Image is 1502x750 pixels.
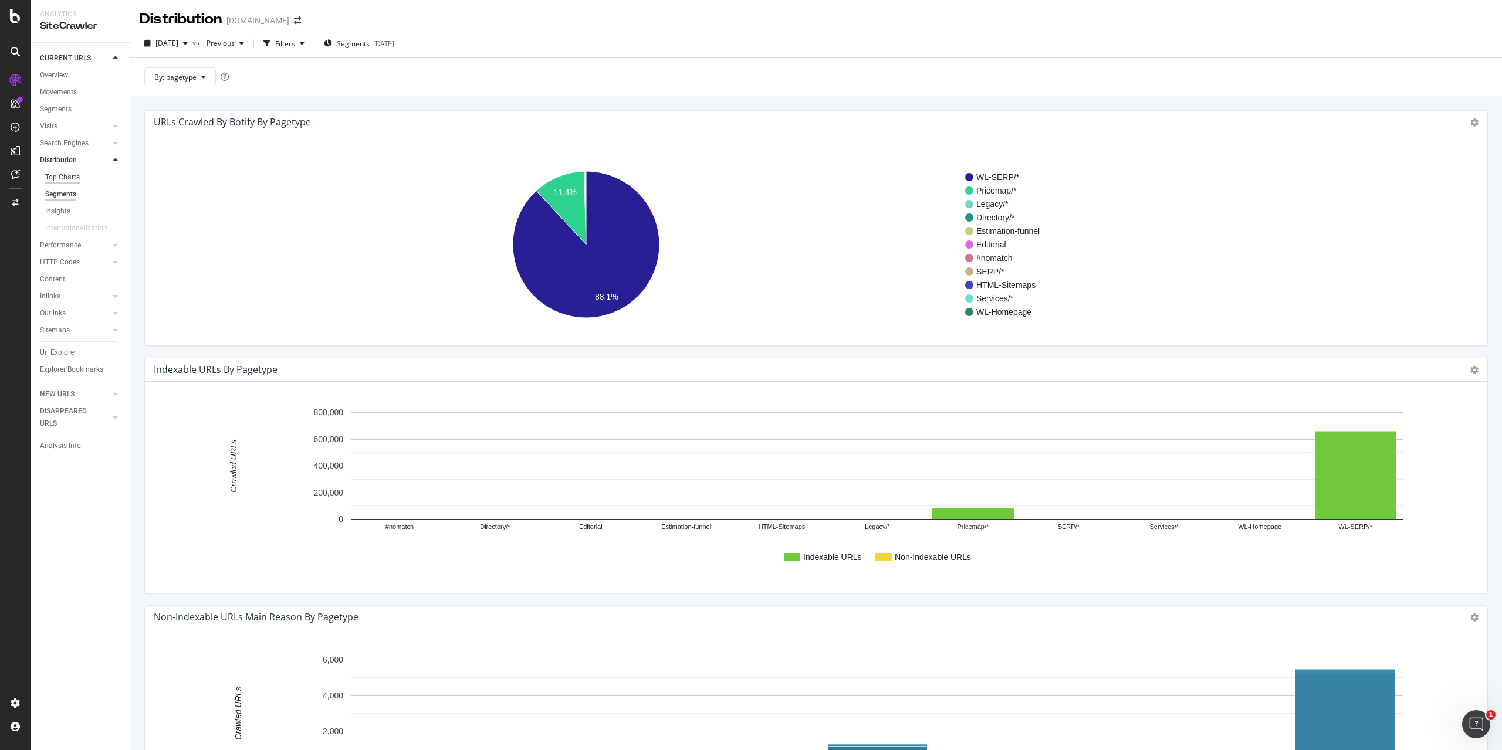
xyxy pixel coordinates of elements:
[579,524,603,531] text: Editorial
[45,171,80,184] div: Top Charts
[976,280,1036,290] text: HTML-Sitemaps
[45,171,121,184] a: Top Charts
[958,524,990,531] text: Pricemap/*
[140,9,222,29] div: Distribution
[661,524,711,531] text: Estimation-funnel
[323,727,343,736] text: 2,000
[40,103,121,116] a: Segments
[40,307,110,320] a: Outlinks
[1470,613,1479,622] i: Options
[294,16,301,25] div: arrow-right-arrow-left
[40,440,81,452] div: Analysis Info
[154,609,358,625] h4: Non-Indexable URLs Main Reason by pagetype
[45,188,76,201] div: Segments
[339,515,343,524] text: 0
[40,86,77,99] div: Movements
[976,307,1031,317] text: WL-Homepage
[45,188,121,201] a: Segments
[226,15,289,26] div: [DOMAIN_NAME]
[192,38,202,47] span: vs
[1338,524,1372,531] text: WL-SERP/*
[45,222,107,235] div: Internationalization
[313,488,343,497] text: 200,000
[140,34,192,53] button: [DATE]
[154,362,278,378] h4: Indexable URLs by pagetype
[45,205,121,218] a: Insights
[40,19,120,33] div: SiteCrawler
[40,256,110,269] a: HTTP Codes
[154,153,1469,336] svg: A chart.
[323,691,343,700] text: 4,000
[202,38,235,48] span: Previous
[313,435,343,444] text: 600,000
[40,307,66,320] div: Outlinks
[319,34,399,53] button: Segments[DATE]
[976,213,1015,222] text: Directory/*
[976,240,1006,249] text: Editorial
[40,52,91,65] div: CURRENT URLS
[155,38,178,48] span: 2025 Sep. 19th
[976,253,1012,263] text: #nomatch
[40,9,120,19] div: Analytics
[40,347,76,359] div: Url Explorer
[1486,710,1496,720] span: 1
[1470,118,1479,127] i: Options
[202,34,249,53] button: Previous
[976,226,1040,236] text: Estimation-funnel
[40,137,89,150] div: Search Engines
[976,267,1004,276] text: SERP/*
[40,364,121,376] a: Explorer Bookmarks
[40,364,103,376] div: Explorer Bookmarks
[803,552,862,562] text: Indexable URLs
[40,86,121,99] a: Movements
[259,34,309,53] button: Filters
[40,120,57,133] div: Visits
[154,72,197,82] span: By: pagetype
[313,461,343,471] text: 400,000
[40,405,110,430] a: DISAPPEARED URLS
[1462,710,1490,738] iframe: Intercom live chat
[40,154,77,167] div: Distribution
[40,324,110,337] a: Sitemaps
[40,388,110,401] a: NEW URLS
[45,222,119,235] a: Internationalization
[480,524,510,531] text: Directory/*
[40,290,110,303] a: Inlinks
[1238,524,1281,531] text: WL-Homepage
[40,154,110,167] a: Distribution
[1149,524,1179,531] text: Services/*
[144,67,216,86] button: By: pagetype
[373,39,394,49] div: [DATE]
[40,137,110,150] a: Search Engines
[1058,524,1080,531] text: SERP/*
[275,39,295,49] div: Filters
[40,256,80,269] div: HTTP Codes
[154,114,311,130] h4: URLs Crawled By Botify By pagetype
[976,294,1014,303] text: Services/*
[40,52,110,65] a: CURRENT URLS
[40,273,121,286] a: Content
[976,186,1017,195] text: Pricemap/*
[865,524,891,531] text: Legacy/*
[154,401,1469,583] svg: A chart.
[229,440,238,493] text: Crawled URLs
[40,290,60,303] div: Inlinks
[553,188,577,197] text: 11.4%
[40,239,81,252] div: Performance
[40,347,121,359] a: Url Explorer
[40,440,121,452] a: Analysis Info
[313,408,343,418] text: 800,000
[337,39,370,49] span: Segments
[40,324,70,337] div: Sitemaps
[40,103,72,116] div: Segments
[40,69,68,82] div: Overview
[976,199,1009,209] text: Legacy/*
[40,69,121,82] a: Overview
[976,172,1020,182] text: WL-SERP/*
[40,405,99,430] div: DISAPPEARED URLS
[234,687,243,740] text: Crawled URLs
[40,120,110,133] a: Visits
[895,552,971,562] text: Non-Indexable URLs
